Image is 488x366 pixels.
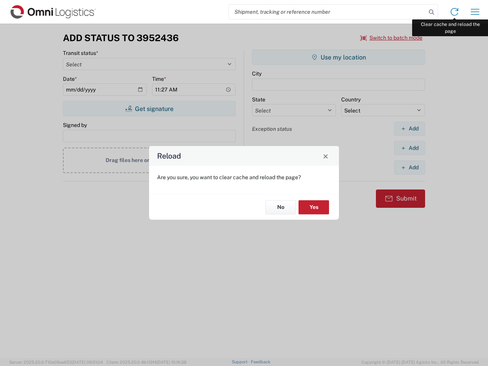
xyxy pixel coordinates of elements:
p: Are you sure, you want to clear cache and reload the page? [157,174,331,181]
button: Close [320,151,331,161]
button: Yes [299,200,329,214]
input: Shipment, tracking or reference number [229,5,426,19]
button: No [265,200,296,214]
h4: Reload [157,151,181,162]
